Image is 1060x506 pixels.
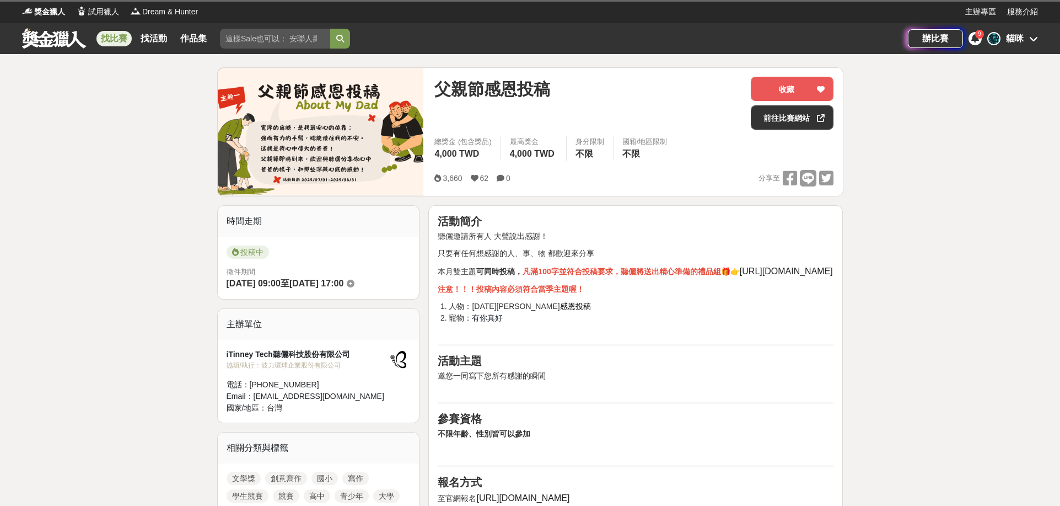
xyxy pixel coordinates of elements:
[978,31,981,37] span: 9
[438,285,584,294] strong: 注意！！！投稿內容必須符合當季主題喔！
[506,174,510,183] span: 0
[22,6,65,18] a: Logo獎金獵人
[622,136,668,147] div: 國籍/地區限制
[76,6,119,18] a: Logo試用獵人
[721,267,740,276] strong: 🎁👉
[560,302,591,311] span: 感恩投稿
[622,149,640,158] span: 不限
[289,279,343,288] span: [DATE] 17:00
[523,267,720,276] strong: 凡滿100字並符合投稿要求，聽儷將送出精心準備的禮品組
[227,391,389,402] div: Email： [EMAIL_ADDRESS][DOMAIN_NAME]
[449,301,833,312] li: 人物：[DATE][PERSON_NAME]
[1006,32,1024,45] div: 貓咪
[1007,6,1038,18] a: 服務介紹
[218,68,424,195] img: Cover Image
[281,279,289,288] span: 至
[434,136,491,147] span: 總獎金 (包含獎品)
[575,136,604,147] div: 身分限制
[265,472,307,485] a: 創意寫作
[142,6,198,18] span: Dream & Hunter
[480,174,489,183] span: 62
[227,489,268,503] a: 學生競賽
[304,489,330,503] a: 高中
[342,472,369,485] a: 寫作
[965,6,996,18] a: 主辦專區
[227,472,261,485] a: 文學獎
[758,170,780,187] span: 分享至
[88,6,119,18] span: 試用獵人
[273,489,299,503] a: 競賽
[438,371,546,380] span: 邀您一同寫下您所有感謝的瞬間
[227,403,267,412] span: 國家/地區：
[227,246,269,259] span: 投稿中
[136,31,171,46] a: 找活動
[227,268,255,276] span: 徵件期間
[76,6,87,17] img: Logo
[510,136,557,147] span: 最高獎金
[434,77,550,102] span: 父親節感恩投稿
[227,349,389,360] div: iTinney Tech聽儷科技股份有限公司
[438,265,833,278] p: 本月雙主題
[22,6,33,17] img: Logo
[438,476,482,488] strong: 報名方式
[476,267,523,276] strong: 可同時投稿，
[34,6,65,18] span: 獎金獵人
[751,105,833,130] a: 前往比賽網站
[464,313,503,322] span: ：有你真好
[908,29,963,48] a: 辦比賽
[987,32,1000,45] div: 貓
[311,472,338,485] a: 國小
[438,494,476,503] span: 至官網報名
[227,379,389,391] div: 電話： [PHONE_NUMBER]
[434,149,479,158] span: 4,000 TWD
[96,31,132,46] a: 找比賽
[438,413,482,425] strong: 參賽資格
[176,31,211,46] a: 作品集
[438,231,833,242] p: 聽儷邀請所有人 大聲說出感謝！
[438,248,833,259] p: 只要有任何想感謝的人、事、物 都歡迎來分享
[438,429,530,438] strong: 不限年齡、性別皆可以參加
[443,174,462,183] span: 3,660
[220,29,330,49] input: 這樣Sale也可以： 安聯人壽創意銷售法募集
[510,149,555,158] span: 4,000 TWD
[227,279,281,288] span: [DATE] 09:00
[740,267,833,276] span: [URL][DOMAIN_NAME]
[218,206,419,237] div: 時間走期
[751,77,833,101] button: 收藏
[335,489,369,503] a: 青少年
[130,6,198,18] a: LogoDream & Hunter
[130,6,141,17] img: Logo
[438,215,482,227] strong: 活動簡介
[438,355,482,367] strong: 活動主題
[373,489,400,503] a: 大學
[227,360,389,370] div: 協辦/執行： 波力環球企業股份有限公司
[476,493,569,503] span: [URL][DOMAIN_NAME]
[449,312,833,335] li: 寵物
[218,433,419,464] div: 相關分類與標籤
[267,403,282,412] span: 台灣
[218,309,419,340] div: 主辦單位
[575,149,593,158] span: 不限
